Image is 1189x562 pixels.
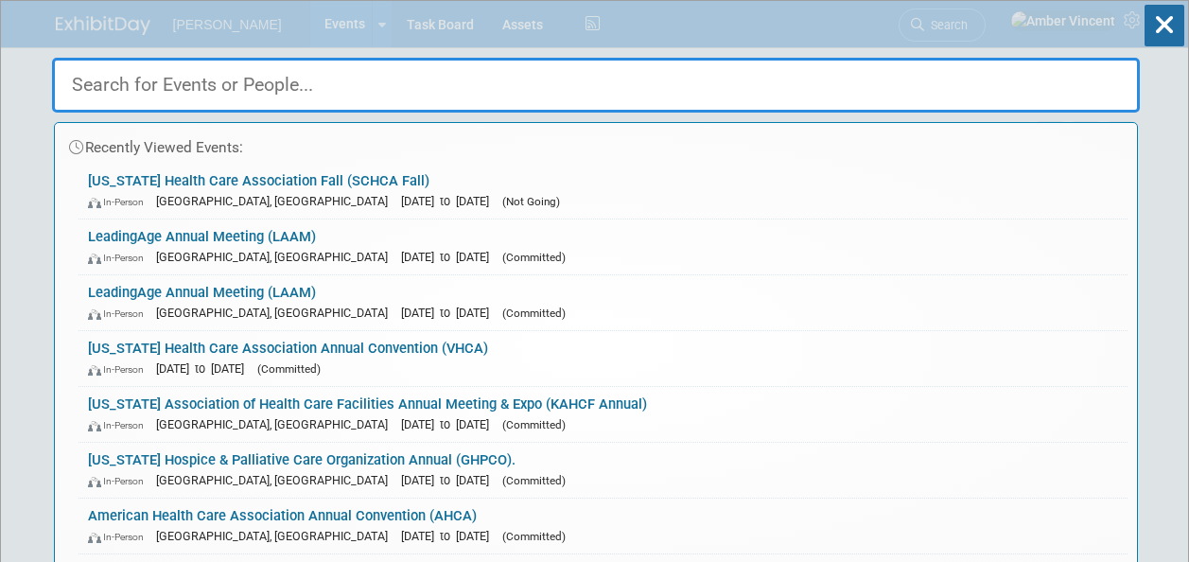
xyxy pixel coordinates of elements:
[502,530,566,543] span: (Committed)
[401,250,498,264] span: [DATE] to [DATE]
[401,306,498,320] span: [DATE] to [DATE]
[88,419,152,431] span: In-Person
[257,362,321,376] span: (Committed)
[156,250,397,264] span: [GEOGRAPHIC_DATA], [GEOGRAPHIC_DATA]
[79,164,1128,219] a: [US_STATE] Health Care Association Fall (SCHCA Fall) In-Person [GEOGRAPHIC_DATA], [GEOGRAPHIC_DAT...
[88,531,152,543] span: In-Person
[401,417,498,431] span: [DATE] to [DATE]
[502,195,560,208] span: (Not Going)
[79,331,1128,386] a: [US_STATE] Health Care Association Annual Convention (VHCA) In-Person [DATE] to [DATE] (Committed)
[502,418,566,431] span: (Committed)
[401,473,498,487] span: [DATE] to [DATE]
[88,307,152,320] span: In-Person
[79,387,1128,442] a: [US_STATE] Association of Health Care Facilities Annual Meeting & Expo (KAHCF Annual) In-Person [...
[79,220,1128,274] a: LeadingAge Annual Meeting (LAAM) In-Person [GEOGRAPHIC_DATA], [GEOGRAPHIC_DATA] [DATE] to [DATE] ...
[156,417,397,431] span: [GEOGRAPHIC_DATA], [GEOGRAPHIC_DATA]
[88,363,152,376] span: In-Person
[64,123,1128,164] div: Recently Viewed Events:
[401,194,498,208] span: [DATE] to [DATE]
[88,252,152,264] span: In-Person
[79,443,1128,498] a: [US_STATE] Hospice & Palliative Care Organization Annual (GHPCO). In-Person [GEOGRAPHIC_DATA], [G...
[156,194,397,208] span: [GEOGRAPHIC_DATA], [GEOGRAPHIC_DATA]
[502,307,566,320] span: (Committed)
[79,499,1128,553] a: American Health Care Association Annual Convention (AHCA) In-Person [GEOGRAPHIC_DATA], [GEOGRAPHI...
[156,529,397,543] span: [GEOGRAPHIC_DATA], [GEOGRAPHIC_DATA]
[88,196,152,208] span: In-Person
[156,473,397,487] span: [GEOGRAPHIC_DATA], [GEOGRAPHIC_DATA]
[88,475,152,487] span: In-Person
[156,306,397,320] span: [GEOGRAPHIC_DATA], [GEOGRAPHIC_DATA]
[79,275,1128,330] a: LeadingAge Annual Meeting (LAAM) In-Person [GEOGRAPHIC_DATA], [GEOGRAPHIC_DATA] [DATE] to [DATE] ...
[502,474,566,487] span: (Committed)
[401,529,498,543] span: [DATE] to [DATE]
[156,361,254,376] span: [DATE] to [DATE]
[52,58,1140,113] input: Search for Events or People...
[502,251,566,264] span: (Committed)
